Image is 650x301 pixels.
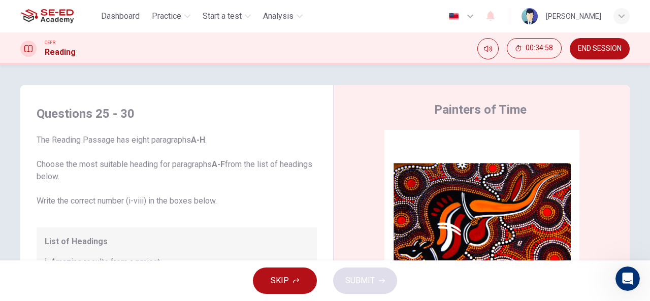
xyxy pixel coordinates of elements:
[507,38,562,59] div: Hide
[37,106,317,122] h4: Questions 25 - 30
[45,236,309,248] span: List of Headings
[271,274,289,288] span: SKIP
[477,38,499,59] div: Mute
[68,114,136,126] h2: No messages
[507,38,562,58] button: 00:34:58
[75,5,130,22] h1: Messages
[199,7,255,25] button: Start a test
[447,13,460,20] img: en
[546,10,601,22] div: [PERSON_NAME]
[615,266,640,291] iframe: Intercom live chat
[56,177,148,197] button: Ask a question
[253,267,317,294] button: SKIP
[148,7,194,25] button: Practice
[101,10,140,22] span: Dashboard
[68,208,135,248] button: Messages
[178,4,197,22] div: Close
[20,6,97,26] a: SE-ED Academy logo
[20,6,74,26] img: SE-ED Academy logo
[526,44,553,52] span: 00:34:58
[259,7,307,25] button: Analysis
[570,38,630,59] button: END SESSION
[136,208,203,248] button: Help
[37,134,317,207] span: The Reading Passage has eight paragraphs . Choose the most suitable heading for paragraphs from t...
[161,233,177,240] span: Help
[45,39,55,46] span: CEFR
[23,233,44,240] span: Home
[578,45,622,53] span: END SESSION
[263,10,294,22] span: Analysis
[51,256,160,268] span: Amazing results from a project
[434,102,527,118] h4: Painters of Time
[45,46,76,58] h1: Reading
[45,256,47,268] span: i
[522,8,538,24] img: Profile picture
[191,135,205,145] b: A-H
[203,10,242,22] span: Start a test
[152,10,181,22] span: Practice
[23,137,180,147] span: Messages from the team will be shown here
[82,233,121,240] span: Messages
[212,159,225,169] b: A-F
[97,7,144,25] button: Dashboard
